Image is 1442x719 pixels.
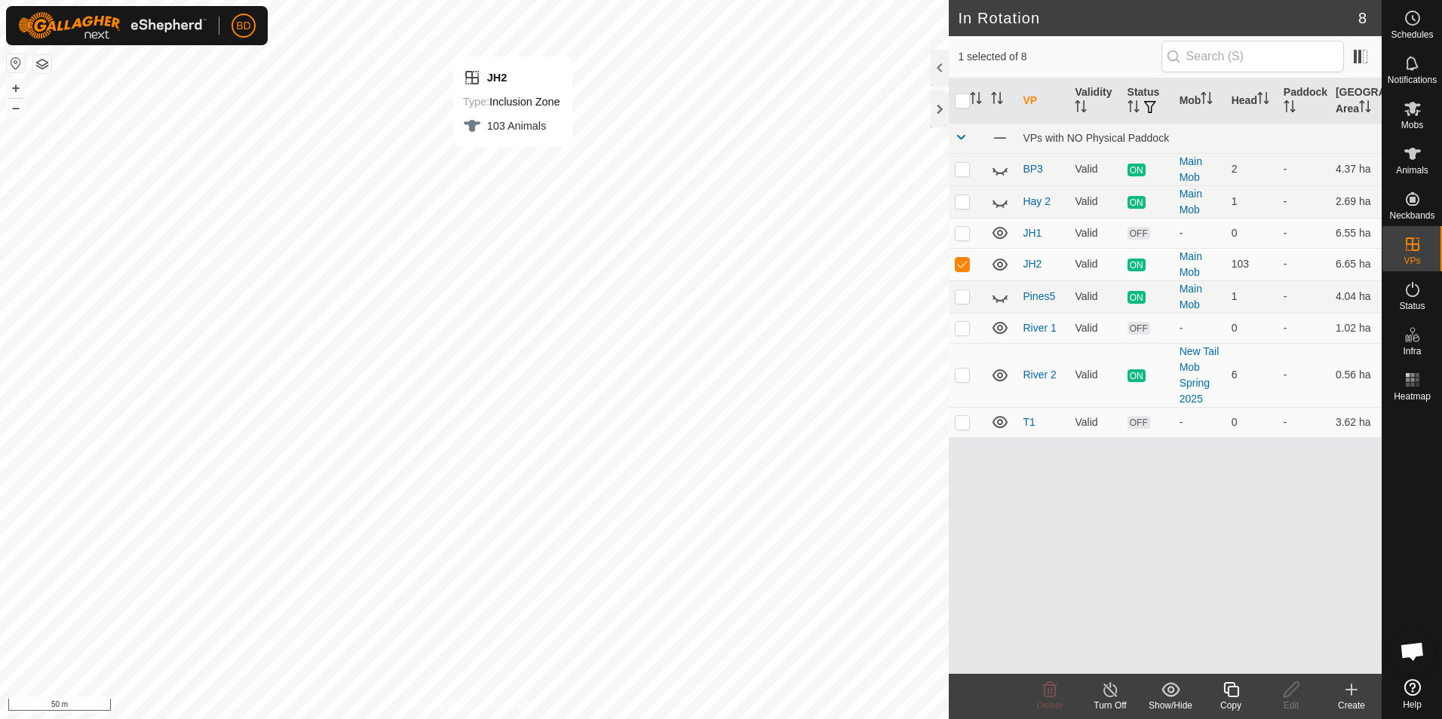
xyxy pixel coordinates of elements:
[991,94,1003,106] p-sorticon: Activate to sort
[1226,248,1278,280] td: 103
[1261,699,1321,712] div: Edit
[1391,30,1433,39] span: Schedules
[1389,211,1434,220] span: Neckbands
[1404,256,1420,265] span: VPs
[1023,163,1042,175] a: BP3
[1128,102,1140,115] p-sorticon: Activate to sort
[1128,164,1146,176] span: ON
[1278,343,1330,407] td: -
[1403,347,1421,356] span: Infra
[1128,322,1150,335] span: OFF
[1330,280,1382,313] td: 4.04 ha
[415,699,471,713] a: Privacy Policy
[1161,41,1344,72] input: Search (S)
[1226,313,1278,343] td: 0
[1382,673,1442,715] a: Help
[1359,102,1371,115] p-sorticon: Activate to sort
[1140,699,1201,712] div: Show/Hide
[1330,313,1382,343] td: 1.02 ha
[1401,121,1423,130] span: Mobs
[1390,629,1435,674] a: Open chat
[1080,699,1140,712] div: Turn Off
[1278,153,1330,185] td: -
[1201,699,1261,712] div: Copy
[1226,153,1278,185] td: 2
[1201,94,1213,106] p-sorticon: Activate to sort
[1330,343,1382,407] td: 0.56 ha
[1278,78,1330,124] th: Paddock
[1180,249,1220,280] div: Main Mob
[1075,102,1087,115] p-sorticon: Activate to sort
[1023,227,1042,239] a: JH1
[1023,258,1042,270] a: JH2
[7,99,25,117] button: –
[236,18,250,34] span: BD
[1069,78,1121,124] th: Validity
[1330,248,1382,280] td: 6.65 ha
[1023,195,1051,207] a: Hay 2
[1330,407,1382,437] td: 3.62 ha
[1278,185,1330,218] td: -
[1069,313,1121,343] td: Valid
[463,69,560,87] div: JH2
[1180,415,1220,430] div: -
[1358,7,1367,29] span: 8
[1396,166,1428,175] span: Animals
[1257,94,1269,106] p-sorticon: Activate to sort
[7,54,25,72] button: Reset Map
[970,94,982,106] p-sorticon: Activate to sort
[463,93,560,111] div: Inclusion Zone
[1284,102,1296,115] p-sorticon: Activate to sort
[1278,248,1330,280] td: -
[1403,700,1422,709] span: Help
[1388,75,1437,84] span: Notifications
[1180,320,1220,336] div: -
[1226,185,1278,218] td: 1
[1226,343,1278,407] td: 6
[1128,259,1146,271] span: ON
[1330,78,1382,124] th: [GEOGRAPHIC_DATA] Area
[1069,407,1121,437] td: Valid
[1278,280,1330,313] td: -
[1278,218,1330,248] td: -
[1069,185,1121,218] td: Valid
[1394,392,1431,401] span: Heatmap
[1278,313,1330,343] td: -
[1128,369,1146,382] span: ON
[1069,343,1121,407] td: Valid
[1128,227,1150,240] span: OFF
[1278,407,1330,437] td: -
[1023,290,1055,302] a: Pines5
[1174,78,1226,124] th: Mob
[1399,301,1425,311] span: Status
[1128,416,1150,429] span: OFF
[1069,153,1121,185] td: Valid
[1330,153,1382,185] td: 4.37 ha
[7,79,25,97] button: +
[33,55,51,73] button: Map Layers
[1330,185,1382,218] td: 2.69 ha
[489,699,534,713] a: Contact Us
[1180,154,1220,185] div: Main Mob
[958,49,1161,65] span: 1 selected of 8
[1023,369,1056,381] a: River 2
[1121,78,1174,124] th: Status
[1180,186,1220,218] div: Main Mob
[1037,700,1063,711] span: Delete
[1069,248,1121,280] td: Valid
[1180,281,1220,313] div: Main Mob
[1226,218,1278,248] td: 0
[1023,416,1035,428] a: T1
[1180,344,1220,407] div: New Tail Mob Spring 2025
[1023,322,1056,334] a: River 1
[1321,699,1382,712] div: Create
[463,96,489,108] label: Type:
[1226,280,1278,313] td: 1
[463,117,560,135] div: 103 Animals
[1128,196,1146,209] span: ON
[1023,132,1376,144] div: VPs with NO Physical Paddock
[1069,280,1121,313] td: Valid
[958,9,1358,27] h2: In Rotation
[1226,407,1278,437] td: 0
[1017,78,1069,124] th: VP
